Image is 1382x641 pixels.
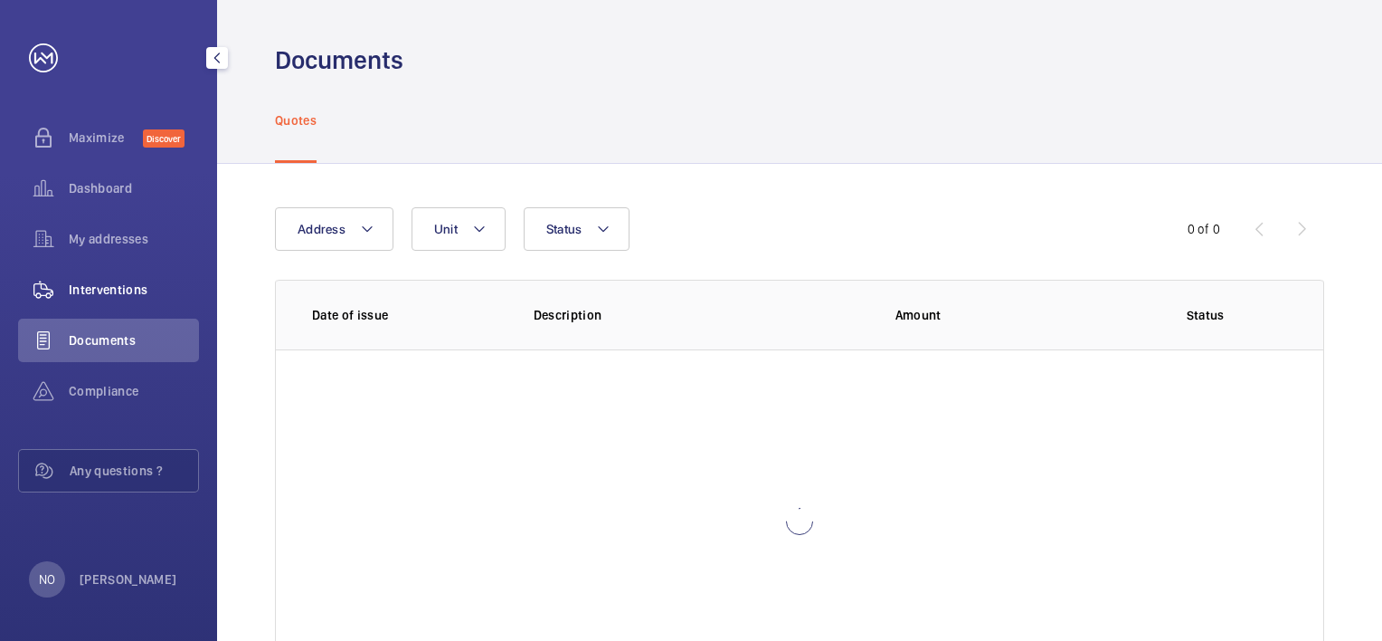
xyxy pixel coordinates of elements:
p: Description [534,306,866,324]
button: Unit [412,207,506,251]
span: Unit [434,222,458,236]
span: My addresses [69,230,199,248]
span: Any questions ? [70,462,198,480]
span: Compliance [69,382,199,400]
span: Documents [69,331,199,349]
p: Date of issue [312,306,505,324]
p: NO [39,570,55,588]
p: Status [1123,306,1287,324]
button: Status [524,207,630,251]
p: Quotes [275,111,317,129]
span: Dashboard [69,179,199,197]
p: [PERSON_NAME] [80,570,177,588]
span: Status [546,222,582,236]
span: Maximize [69,129,143,147]
h1: Documents [275,43,403,77]
span: Interventions [69,281,199,299]
span: Address [298,222,345,236]
div: 0 of 0 [1188,220,1220,238]
span: Discover [143,129,185,148]
button: Address [275,207,393,251]
p: Amount [895,306,1095,324]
